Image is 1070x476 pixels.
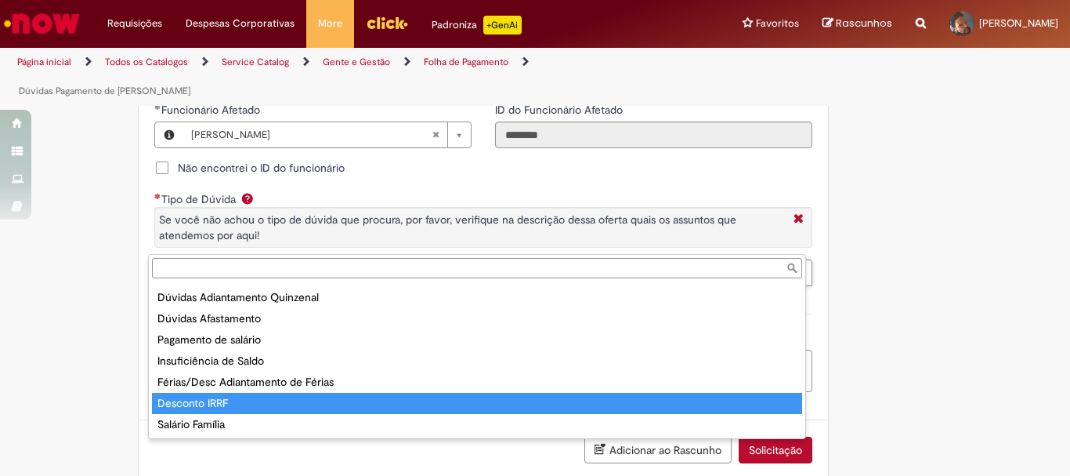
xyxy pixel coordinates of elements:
div: Pagamento de salário [152,329,802,351]
div: Salário Família [152,414,802,435]
div: Desconto IRRF [152,393,802,414]
div: Insuficiência de Saldo [152,351,802,372]
div: Férias/Desc Adiantamento de Férias [152,372,802,393]
div: Dúvidas Adiantamento Quinzenal [152,287,802,308]
div: Dúvidas Afastamento [152,308,802,329]
ul: Tipo de Dúvida [149,282,805,438]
